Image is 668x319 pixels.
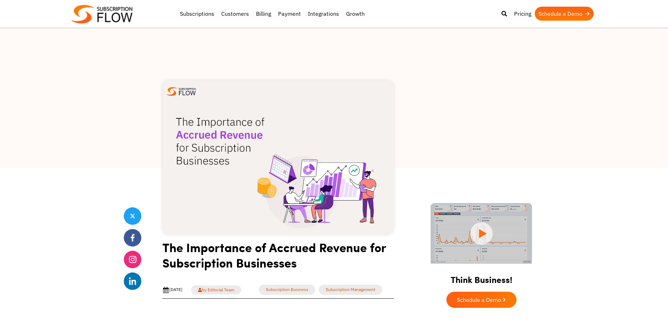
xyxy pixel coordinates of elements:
span: Schedule a Demo [457,297,501,303]
a: by Editorial Team [191,285,241,294]
div: [DATE] [162,286,182,293]
h2: Think Business! [418,266,545,288]
a: Subscriptions [176,7,218,21]
a: Schedule a Demo [535,7,594,21]
a: Subscription Business [259,285,315,295]
a: Growth [343,7,368,21]
a: Schedule a Demo [446,292,517,308]
a: Pricing [511,7,535,21]
img: The Importance of Accrued Revenue for Subscription Businesses [162,81,394,235]
a: Billing [252,7,275,21]
h1: The Importance of Accrued Revenue for Subscription Businesses [162,240,394,276]
a: Subscription Management [319,285,382,295]
img: intro video [431,203,532,264]
img: Subscriptionflow [71,5,133,23]
a: Customers [218,7,252,21]
iframe: Intercom live chat [644,295,661,312]
a: Payment [275,7,304,21]
a: Integrations [304,7,343,21]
